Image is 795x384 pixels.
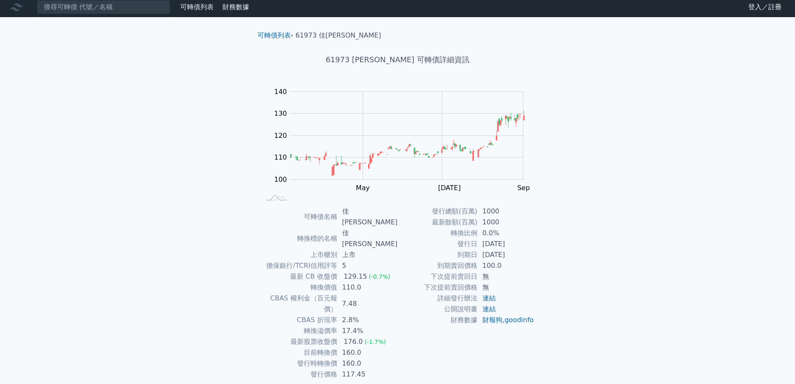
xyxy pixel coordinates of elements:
[337,293,398,315] td: 7.48
[477,260,535,271] td: 100.0
[295,31,381,41] li: 61973 佳[PERSON_NAME]
[337,326,398,336] td: 17.4%
[342,271,369,282] div: 129.15
[261,293,337,315] td: CBAS 權利金（百元報價）
[398,217,477,228] td: 最新餘額(百萬)
[337,260,398,271] td: 5
[337,228,398,249] td: 佳[PERSON_NAME]
[257,31,293,41] li: ›
[337,282,398,293] td: 110.0
[261,228,337,249] td: 轉換標的名稱
[274,153,287,161] tspan: 110
[477,217,535,228] td: 1000
[261,369,337,380] td: 發行價格
[742,0,788,14] a: 登入／註冊
[274,109,287,117] tspan: 130
[398,239,477,249] td: 發行日
[356,184,370,192] tspan: May
[261,206,337,228] td: 可轉債名稱
[398,271,477,282] td: 下次提前賣回日
[398,304,477,315] td: 公開說明書
[274,88,287,96] tspan: 140
[337,347,398,358] td: 160.0
[482,316,502,324] a: 財報狗
[257,31,291,39] a: 可轉債列表
[337,206,398,228] td: 佳[PERSON_NAME]
[753,344,795,384] div: 聊天小工具
[251,54,545,66] h1: 61973 [PERSON_NAME] 可轉債詳細資訊
[477,228,535,239] td: 0.0%
[364,338,386,345] span: (-1.7%)
[337,358,398,369] td: 160.0
[261,326,337,336] td: 轉換溢價率
[337,249,398,260] td: 上市
[477,239,535,249] td: [DATE]
[398,228,477,239] td: 轉換比例
[398,315,477,326] td: 財務數據
[477,249,535,260] td: [DATE]
[270,88,537,192] g: Chart
[180,3,214,11] a: 可轉債列表
[477,206,535,217] td: 1000
[482,305,496,313] a: 連結
[261,271,337,282] td: 最新 CB 收盤價
[274,175,287,183] tspan: 100
[398,249,477,260] td: 到期日
[477,282,535,293] td: 無
[369,273,391,280] span: (-0.7%)
[342,336,365,347] div: 176.0
[261,315,337,326] td: CBAS 折現率
[261,336,337,347] td: 最新股票收盤價
[398,260,477,271] td: 到期賣回價格
[274,132,287,140] tspan: 120
[337,369,398,380] td: 117.45
[505,316,534,324] a: goodinfo
[438,184,461,192] tspan: [DATE]
[477,315,535,326] td: ,
[477,271,535,282] td: 無
[753,344,795,384] iframe: Chat Widget
[398,282,477,293] td: 下次提前賣回價格
[337,315,398,326] td: 2.8%
[482,294,496,302] a: 連結
[261,282,337,293] td: 轉換價值
[517,184,530,192] tspan: Sep
[398,293,477,304] td: 詳細發行辦法
[398,206,477,217] td: 發行總額(百萬)
[261,260,337,271] td: 擔保銀行/TCRI信用評等
[261,249,337,260] td: 上市櫃別
[261,347,337,358] td: 目前轉換價
[261,358,337,369] td: 發行時轉換價
[222,3,249,11] a: 財務數據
